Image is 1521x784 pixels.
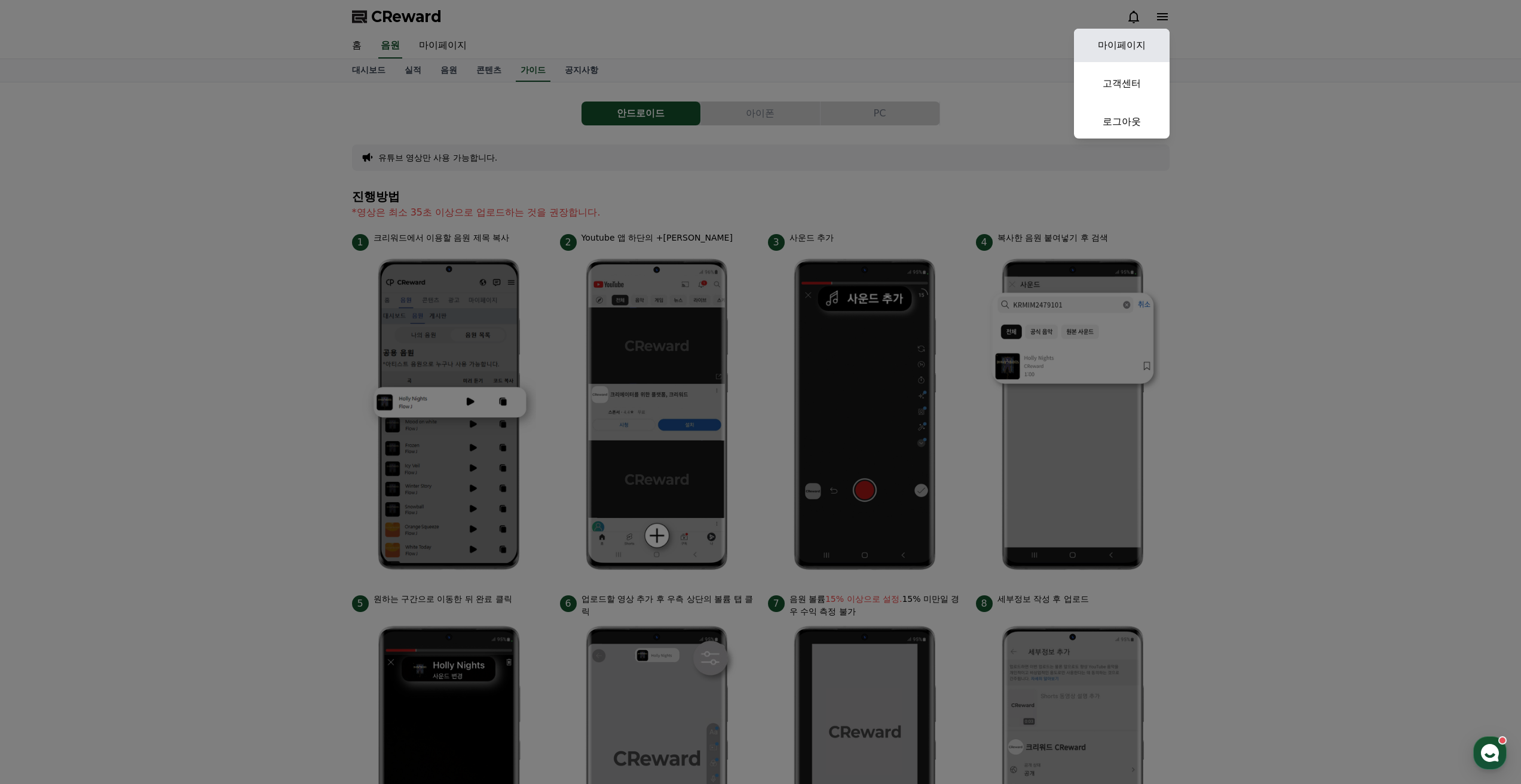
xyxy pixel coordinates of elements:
a: 로그아웃 [1074,105,1170,139]
a: 고객센터 [1074,67,1170,100]
a: 홈 [4,379,79,408]
a: 설정 [154,379,229,408]
span: 설정 [185,396,199,406]
a: 대화 [79,379,154,408]
span: 홈 [38,396,45,406]
button: 마이페이지 고객센터 로그아웃 [1074,29,1170,139]
span: 대화 [109,397,124,407]
a: 마이페이지 [1074,29,1170,62]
